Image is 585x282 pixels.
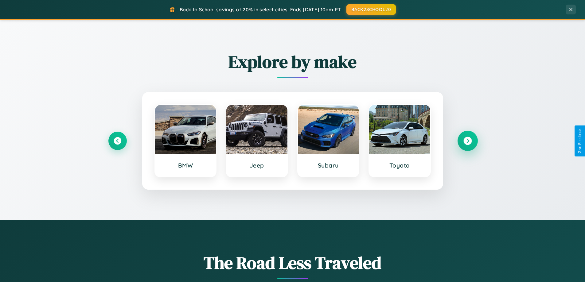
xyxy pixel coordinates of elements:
[161,162,210,169] h3: BMW
[375,162,424,169] h3: Toyota
[578,129,582,153] div: Give Feedback
[108,50,477,74] h2: Explore by make
[108,251,477,275] h1: The Road Less Traveled
[232,162,281,169] h3: Jeep
[346,4,396,15] button: BACK2SCHOOL20
[304,162,353,169] h3: Subaru
[180,6,342,13] span: Back to School savings of 20% in select cities! Ends [DATE] 10am PT.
